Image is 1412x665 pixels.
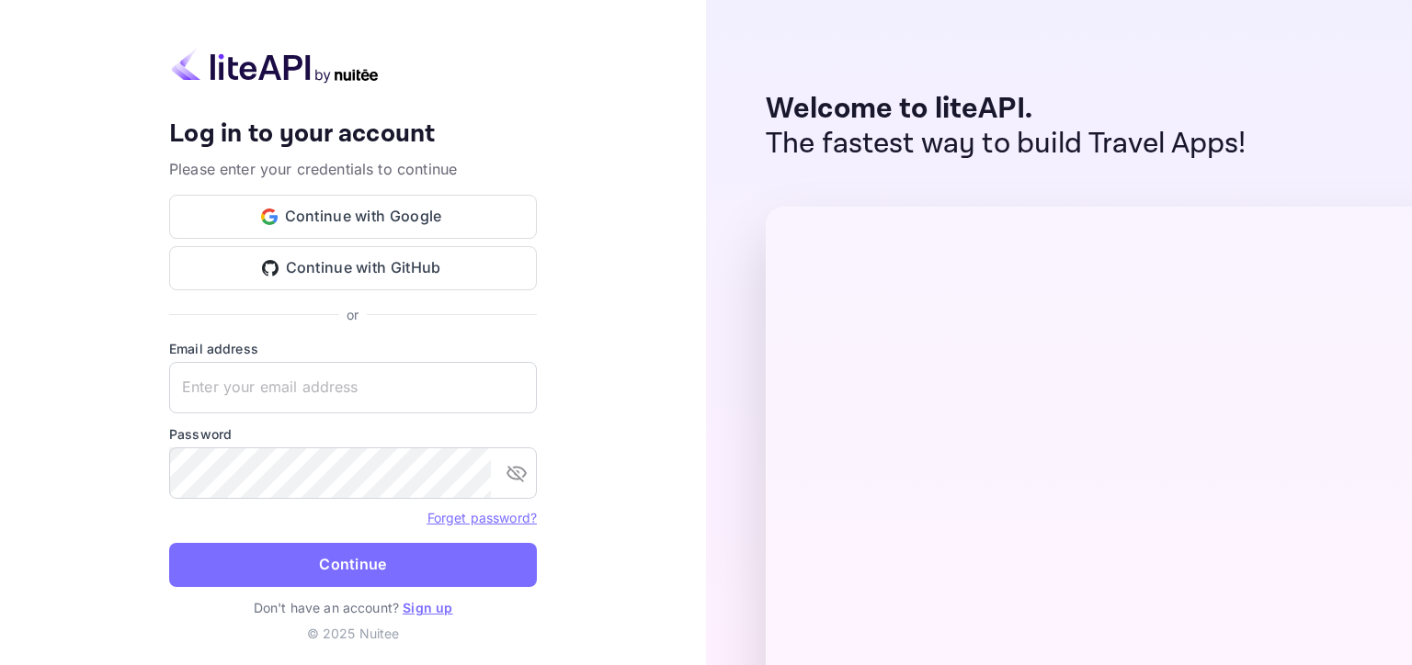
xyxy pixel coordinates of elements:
[169,543,537,587] button: Continue
[169,339,537,358] label: Email address
[347,305,359,324] p: or
[169,158,537,180] p: Please enter your credentials to continue
[307,624,400,643] p: © 2025 Nuitee
[427,508,537,526] a: Forget password?
[169,118,537,151] h4: Log in to your account
[169,362,537,413] input: Enter your email address
[403,600,452,615] a: Sign up
[169,246,537,290] button: Continue with GitHub
[169,48,381,84] img: liteapi
[766,127,1247,162] p: The fastest way to build Travel Apps!
[169,598,537,617] p: Don't have an account?
[427,510,537,525] a: Forget password?
[498,455,535,491] button: toggle password visibility
[169,195,537,239] button: Continue with Google
[169,424,537,444] label: Password
[766,92,1247,127] p: Welcome to liteAPI.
